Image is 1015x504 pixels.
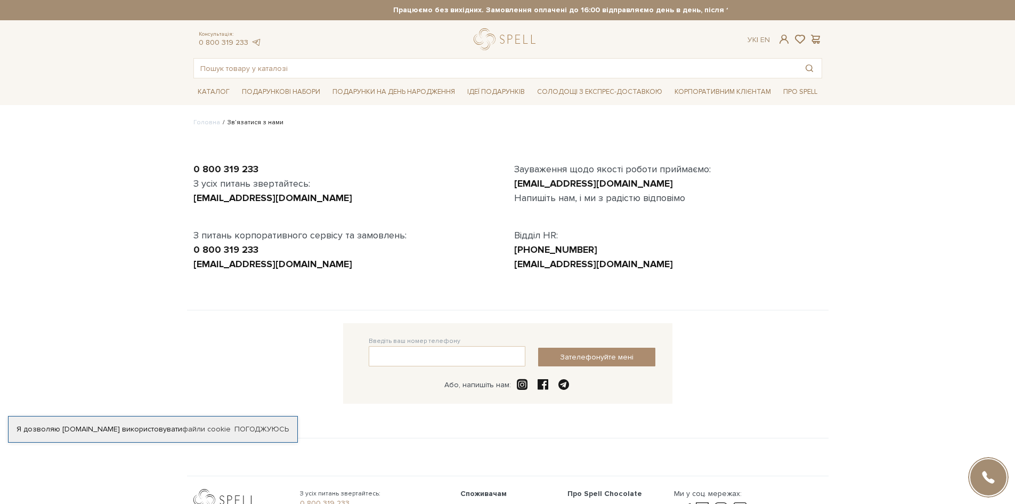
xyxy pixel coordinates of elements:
div: Зауваження щодо якості роботи приймаємо: Напишіть нам, і ми з радістю відповімо Відділ HR: [508,162,829,271]
a: [EMAIL_ADDRESS][DOMAIN_NAME] [193,258,352,270]
div: Я дозволяю [DOMAIN_NAME] використовувати [9,425,297,434]
label: Введіть ваш номер телефону [369,337,460,346]
a: Погоджуюсь [234,425,289,434]
a: logo [474,28,540,50]
a: Головна [193,118,220,126]
input: Пошук товару у каталозі [194,59,797,78]
span: Каталог [193,84,234,100]
div: Ук [748,35,770,45]
div: З усіх питань звертайтесь: З питань корпоративного сервісу та замовлень: [187,162,508,271]
button: Пошук товару у каталозі [797,59,822,78]
a: [EMAIL_ADDRESS][DOMAIN_NAME] [514,178,673,189]
div: Або, напишіть нам: [444,380,511,390]
a: 0 800 319 233 [193,244,258,255]
span: Про Spell [779,84,822,100]
a: [EMAIL_ADDRESS][DOMAIN_NAME] [514,258,673,270]
span: Споживачам [460,489,507,498]
li: Зв’язатися з нами [220,118,283,127]
span: Ідеї подарунків [463,84,529,100]
span: Консультація: [199,31,262,38]
strong: Працюємо без вихідних. Замовлення оплачені до 16:00 відправляємо день в день, після 16:00 - насту... [288,5,916,15]
span: Подарункові набори [238,84,324,100]
button: Зателефонуйте мені [538,348,655,366]
a: Солодощі з експрес-доставкою [533,83,667,101]
a: 0 800 319 233 [193,163,258,175]
span: Подарунки на День народження [328,84,459,100]
a: 0 800 319 233 [199,38,248,47]
span: Про Spell Chocolate [567,489,642,498]
a: En [760,35,770,44]
a: telegram [251,38,262,47]
a: Корпоративним клієнтам [670,83,775,101]
div: Ми у соц. мережах: [674,489,749,499]
span: З усіх питань звертайтесь: [300,489,448,499]
a: [PHONE_NUMBER] [514,244,597,255]
a: файли cookie [182,425,231,434]
a: [EMAIL_ADDRESS][DOMAIN_NAME] [193,192,352,204]
span: | [757,35,758,44]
